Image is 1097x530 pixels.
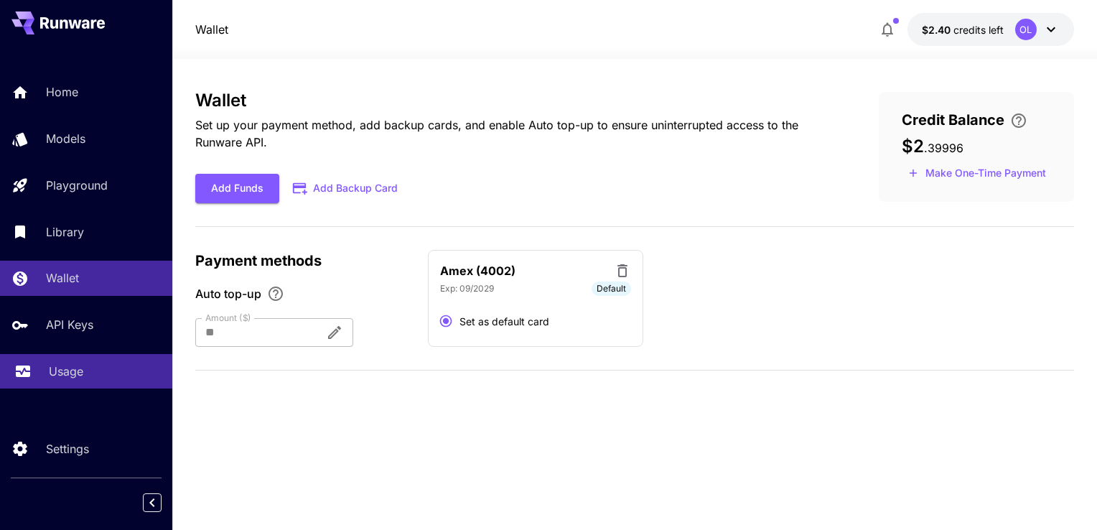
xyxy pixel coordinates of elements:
a: Wallet [195,21,228,38]
div: OL [1015,19,1037,40]
p: Exp: 09/2029 [440,282,494,295]
button: Add Backup Card [279,175,413,203]
span: Auto top-up [195,285,261,302]
p: Amex (4002) [440,262,515,279]
button: Make a one-time, non-recurring payment [902,162,1052,185]
span: . 39996 [924,141,963,155]
p: Playground [46,177,108,194]
p: Set up your payment method, add backup cards, and enable Auto top-up to ensure uninterrupted acce... [195,116,833,151]
h3: Wallet [195,90,833,111]
button: $2.39996OL [907,13,1074,46]
p: Settings [46,440,89,457]
button: Collapse sidebar [143,493,162,512]
p: Usage [49,363,83,380]
button: Enable Auto top-up to ensure uninterrupted service. We'll automatically bill the chosen amount wh... [261,285,290,302]
nav: breadcrumb [195,21,228,38]
span: Credit Balance [902,109,1004,131]
p: Library [46,223,84,241]
p: Home [46,83,78,101]
button: Add Funds [195,174,279,203]
span: credits left [953,24,1004,36]
div: Collapse sidebar [154,490,172,516]
span: $2.40 [922,24,953,36]
p: Models [46,130,85,147]
p: Wallet [46,269,79,287]
span: Set as default card [459,314,549,329]
span: $2 [902,136,924,157]
p: API Keys [46,316,93,333]
p: Payment methods [195,250,411,271]
label: Amount ($) [205,312,251,324]
div: $2.39996 [922,22,1004,37]
button: Enter your card details and choose an Auto top-up amount to avoid service interruptions. We'll au... [1004,112,1033,129]
span: Default [592,282,631,295]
